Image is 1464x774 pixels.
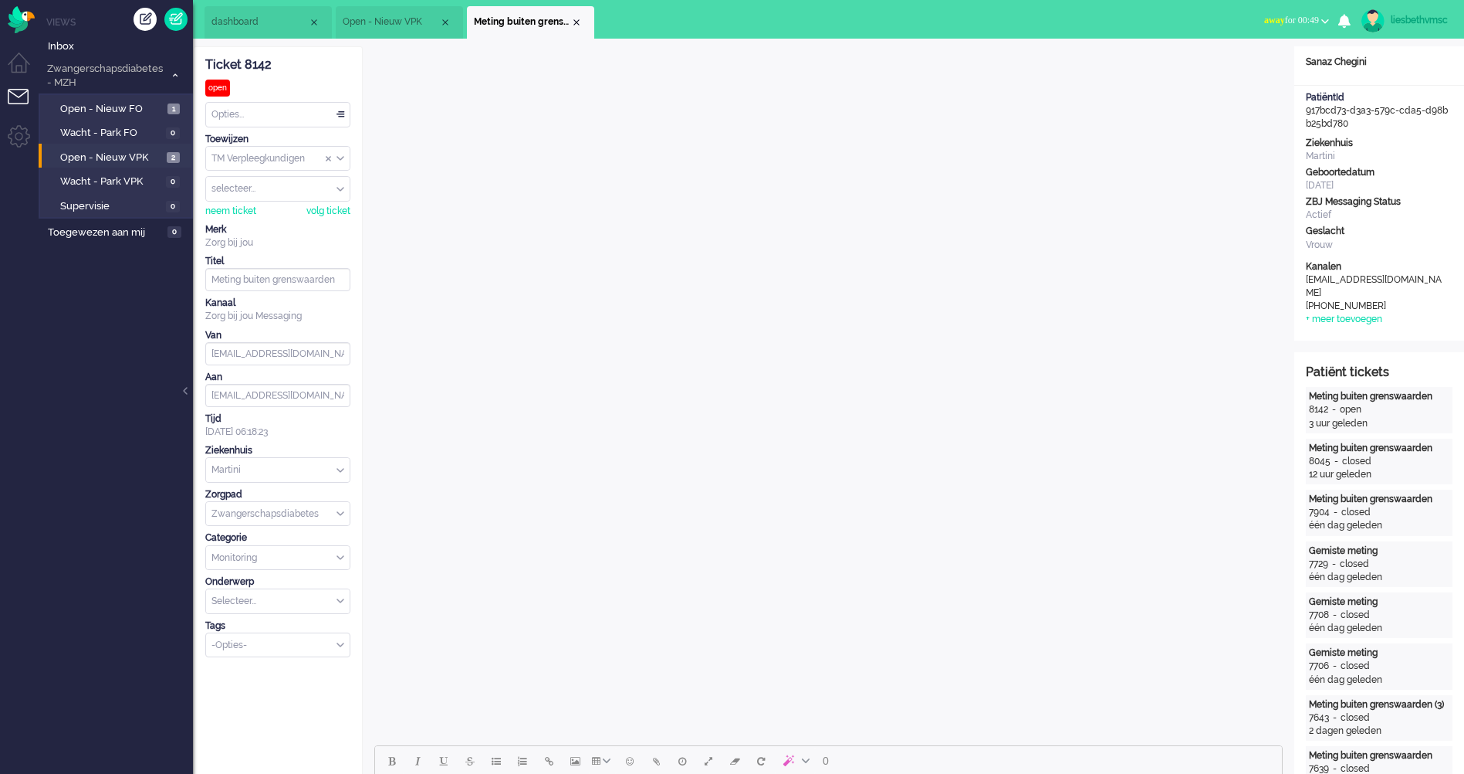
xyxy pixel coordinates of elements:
[1309,442,1449,455] div: Meting buiten grenswaarden
[1341,660,1370,673] div: closed
[60,151,163,165] span: Open - Nieuw VPK
[205,205,256,218] div: neem ticket
[1309,493,1449,506] div: Meting buiten grenswaarden
[205,146,350,171] div: Assign Group
[774,748,816,774] button: AI
[536,748,562,774] button: Insert/edit link
[45,223,193,240] a: Toegewezen aan mij 0
[205,620,350,633] div: Tags
[308,16,320,29] div: Close tab
[167,152,180,164] span: 2
[205,176,350,202] div: Assign User
[306,205,350,218] div: volg ticket
[1342,455,1371,468] div: closed
[1341,609,1370,622] div: closed
[1329,609,1341,622] div: -
[562,748,588,774] button: Insert/edit image
[60,199,162,214] span: Supervisie
[48,226,163,240] span: Toegewezen aan mij
[1309,403,1328,416] div: 8142
[1340,403,1361,416] div: open
[1294,56,1464,69] div: Sanaz Chegini
[695,748,722,774] button: Fullscreen
[1341,506,1371,519] div: closed
[1306,225,1452,238] div: Geslacht
[8,6,35,33] img: flow_omnibird.svg
[1329,660,1341,673] div: -
[1341,711,1370,725] div: closed
[1309,519,1449,532] div: één dag geleden
[211,15,308,29] span: dashboard
[378,748,404,774] button: Bold
[166,201,180,212] span: 0
[166,176,180,188] span: 0
[8,89,42,124] li: Tickets menu
[1306,150,1452,163] div: Martini
[1309,609,1329,622] div: 7708
[1306,364,1452,382] div: Patiënt tickets
[1309,417,1449,430] div: 3 uur geleden
[205,488,350,501] div: Zorgpad
[60,102,164,117] span: Open - Nieuw FO
[1309,674,1449,687] div: één dag geleden
[1309,698,1449,711] div: Meting buiten grenswaarden (3)
[205,371,350,384] div: Aan
[166,127,180,139] span: 0
[467,6,594,39] li: 8142
[1306,209,1452,222] div: Actief
[8,53,42,87] li: Dashboard menu
[205,255,350,268] div: Titel
[1255,5,1338,39] li: awayfor 00:49
[45,172,191,189] a: Wacht - Park VPK 0
[1309,468,1449,481] div: 12 uur geleden
[6,6,901,33] body: Rich Text Area. Press ALT-0 for help.
[823,755,829,767] span: 0
[205,412,350,439] div: [DATE] 06:18:23
[343,15,439,29] span: Open - Nieuw VPK
[205,80,230,97] div: open
[588,748,617,774] button: Table
[1309,647,1449,660] div: Gemiste meting
[617,748,643,774] button: Emoticons
[167,226,181,238] span: 0
[205,133,350,146] div: Toewijzen
[60,175,162,189] span: Wacht - Park VPK
[205,297,350,310] div: Kanaal
[483,748,509,774] button: Bullet list
[570,16,583,29] div: Close tab
[1309,455,1330,468] div: 8045
[1306,166,1452,179] div: Geboortedatum
[46,15,193,29] li: Views
[1255,9,1338,32] button: awayfor 00:49
[669,748,695,774] button: Delay message
[205,56,350,74] div: Ticket 8142
[205,633,350,658] div: Select Tags
[45,124,191,141] a: Wacht - Park FO 0
[1309,571,1449,584] div: één dag geleden
[1309,660,1329,673] div: 7706
[205,6,332,39] li: Dashboard
[8,10,35,22] a: Omnidesk
[439,16,451,29] div: Close tab
[1309,596,1449,609] div: Gemiste meting
[457,748,483,774] button: Strikethrough
[1309,545,1449,558] div: Gemiste meting
[1309,390,1449,403] div: Meting buiten grenswaarden
[205,236,350,250] div: Zorg bij jou
[1330,506,1341,519] div: -
[336,6,463,39] li: View
[45,62,164,90] span: Zwangerschapsdiabetes - MZH
[748,748,774,774] button: Reset content
[1306,137,1452,150] div: Ziekenhuis
[45,100,191,117] a: Open - Nieuw FO 1
[1329,711,1341,725] div: -
[1309,622,1449,635] div: één dag geleden
[1306,273,1445,300] div: [EMAIL_ADDRESS][DOMAIN_NAME]
[1309,711,1329,725] div: 7643
[1294,91,1464,131] div: 917bcd73-d3a3-579c-cda5-d98bb25bd780
[404,748,431,774] button: Italic
[134,8,157,31] div: Creëer ticket
[431,748,457,774] button: Underline
[1328,403,1340,416] div: -
[60,126,162,141] span: Wacht - Park FO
